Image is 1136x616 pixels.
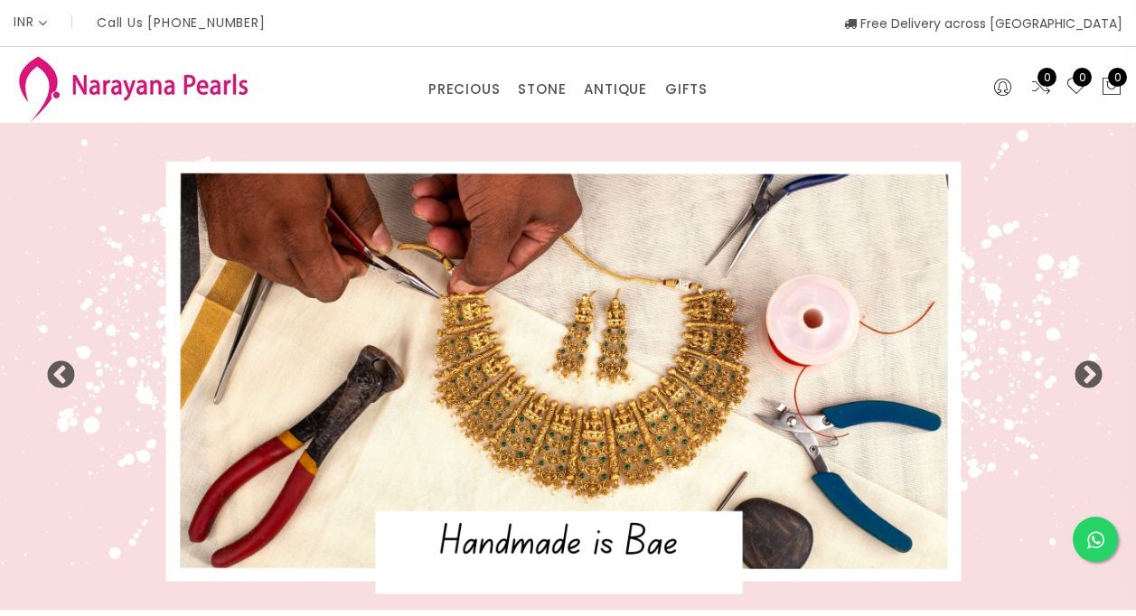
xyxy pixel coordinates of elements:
span: 0 [1073,68,1092,87]
span: 0 [1108,68,1127,87]
button: Next [1073,360,1091,378]
button: Previous [45,360,63,378]
a: ANTIQUE [584,76,647,103]
a: 0 [1030,76,1052,99]
a: GIFTS [665,76,708,103]
a: STONE [518,76,566,103]
a: PRECIOUS [428,76,500,103]
button: 0 [1101,76,1122,99]
p: Call Us [PHONE_NUMBER] [97,16,266,29]
span: 0 [1037,68,1056,87]
a: 0 [1066,76,1087,99]
span: Free Delivery across [GEOGRAPHIC_DATA] [844,14,1122,33]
